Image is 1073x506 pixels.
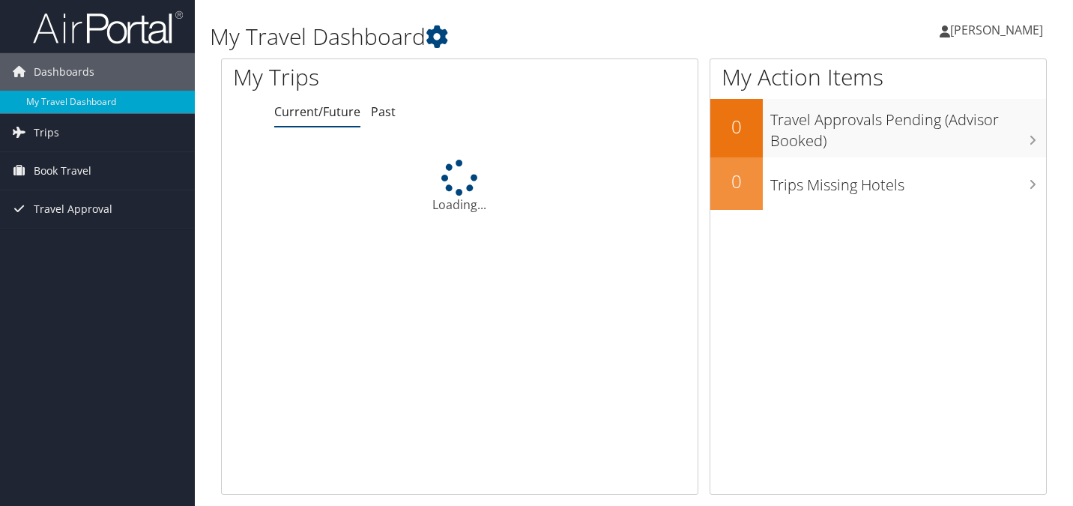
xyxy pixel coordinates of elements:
[210,21,776,52] h1: My Travel Dashboard
[371,103,396,120] a: Past
[233,61,488,93] h1: My Trips
[34,114,59,151] span: Trips
[940,7,1058,52] a: [PERSON_NAME]
[222,160,698,214] div: Loading...
[710,99,1046,157] a: 0Travel Approvals Pending (Advisor Booked)
[34,152,91,190] span: Book Travel
[710,61,1046,93] h1: My Action Items
[34,53,94,91] span: Dashboards
[710,157,1046,210] a: 0Trips Missing Hotels
[950,22,1043,38] span: [PERSON_NAME]
[710,169,763,194] h2: 0
[33,10,183,45] img: airportal-logo.png
[770,167,1046,196] h3: Trips Missing Hotels
[770,102,1046,151] h3: Travel Approvals Pending (Advisor Booked)
[274,103,360,120] a: Current/Future
[710,114,763,139] h2: 0
[34,190,112,228] span: Travel Approval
